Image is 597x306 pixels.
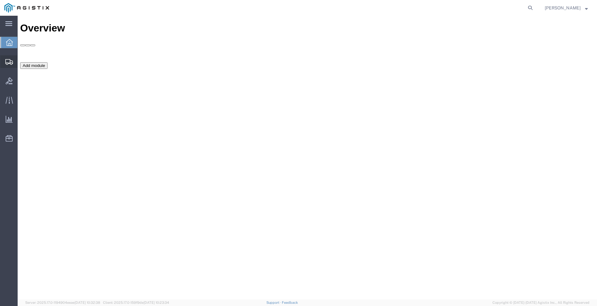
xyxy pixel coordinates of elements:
a: Support [266,301,282,304]
iframe: FS Legacy Container [18,16,597,299]
span: [DATE] 10:23:34 [144,301,169,304]
img: logo [4,3,49,13]
span: Client: 2025.17.0-159f9de [103,301,169,304]
span: Server: 2025.17.0-1194904eeae [25,301,100,304]
a: Feedback [282,301,298,304]
span: Copyright © [DATE]-[DATE] Agistix Inc., All Rights Reserved [492,300,589,305]
span: Tim Lawson [545,4,581,11]
button: [PERSON_NAME] [544,4,588,12]
span: [DATE] 10:32:38 [75,301,100,304]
